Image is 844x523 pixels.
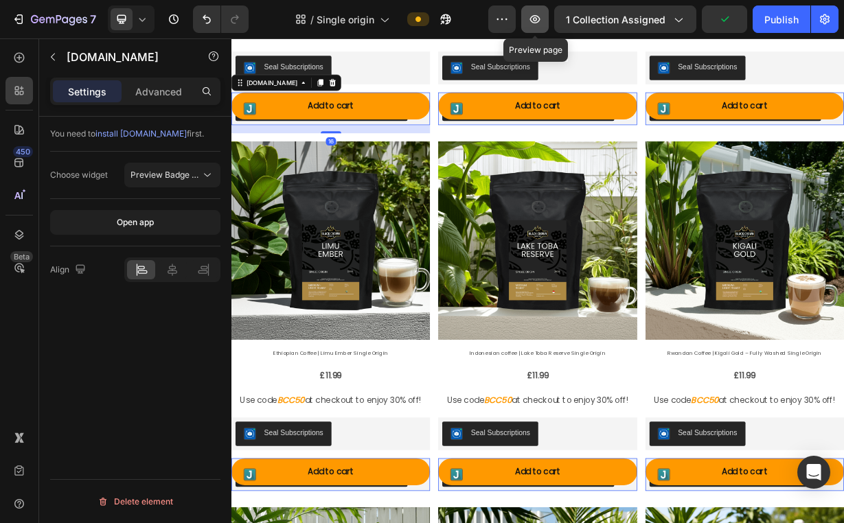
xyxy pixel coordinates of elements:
div: Open Intercom Messenger [797,456,830,489]
p: Settings [68,84,106,99]
iframe: Design area [231,38,844,523]
strong: BCC50 [618,479,655,495]
button: Open app [50,210,220,235]
div: Add to cart [381,81,443,101]
button: 1 collection assigned [554,5,696,33]
strong: BCC50 [62,479,99,495]
h2: Indonesian coffee | Lake Toba Reserve Single Origin [278,417,545,432]
span: 1 collection assigned [566,12,665,27]
div: Align [50,261,89,279]
div: £11.99 [557,443,824,465]
div: Publish [764,12,799,27]
img: 250g Indonesian coffee | Lake Toba Reserve Single Origin [278,139,545,406]
button: Add to cart [278,73,545,109]
span: / [310,12,314,27]
div: Delete element [98,493,173,510]
p: Judge.me [67,49,183,65]
p: Use code at checkout to enjoy 30% off! [1,478,266,498]
span: Preview Badge (Stars) [130,170,218,180]
div: Seal Subscriptions [601,32,681,46]
img: SealSubscriptions.png [573,32,590,48]
button: Seal Subscriptions [562,23,692,56]
p: 7 [90,11,96,27]
p: Use code at checkout to enjoy 30% off! [280,478,544,498]
a: Indonesian coffee | Lake Toba Reserve Single Origin [278,139,545,406]
button: Delete element [50,491,220,513]
img: Judgeme.png [573,86,590,103]
div: 450 [13,146,33,157]
button: 7 [5,5,102,33]
button: Preview Badge (Stars) [124,163,220,187]
div: You need to first. [50,128,220,140]
div: £11.99 [278,443,545,465]
strong: BCC50 [340,479,377,495]
span: install [DOMAIN_NAME] [95,128,187,139]
h2: Rwandan Coffee | Kigali Gold – Fully Washed Single Origin [557,417,824,432]
div: Choose widget [50,169,108,181]
a: Rwandan Coffee | Kigali Gold – Fully Washed Single Origin [557,139,824,406]
div: Add to cart [659,81,721,101]
p: Advanced [135,84,182,99]
div: Open app [117,216,154,229]
img: 250g Rwandan Coffee | Kigali Gold – Fully Washed Single Origin [557,139,824,406]
img: Judgeme.png [295,86,311,103]
div: Beta [10,251,33,262]
div: Undo/Redo [193,5,249,33]
button: Add to cart [557,73,824,109]
span: Single origin [317,12,374,27]
button: Publish [753,5,810,33]
p: Use code at checkout to enjoy 30% off! [558,478,823,498]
